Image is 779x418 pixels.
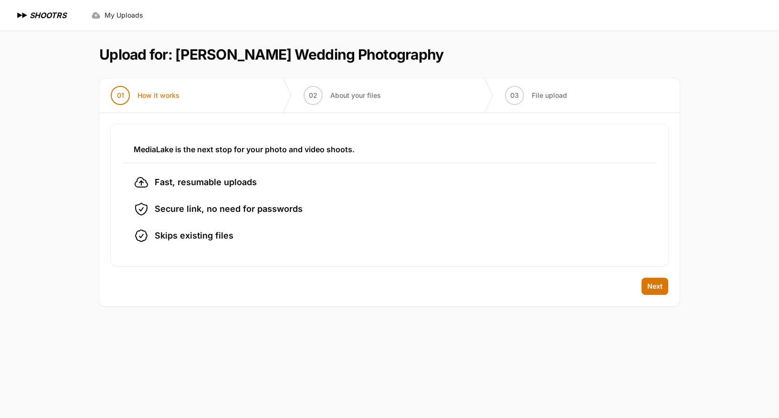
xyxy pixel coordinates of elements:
span: File upload [532,91,567,100]
span: About your files [330,91,381,100]
button: 01 How it works [99,78,191,113]
span: My Uploads [105,10,143,20]
h1: Upload for: [PERSON_NAME] Wedding Photography [99,46,443,63]
span: 03 [510,91,519,100]
h1: SHOOTRS [30,10,66,21]
button: 02 About your files [292,78,392,113]
span: 01 [117,91,124,100]
span: 02 [309,91,317,100]
img: SHOOTRS [15,10,30,21]
span: Next [647,282,663,291]
button: Next [642,278,668,295]
span: Secure link, no need for passwords [155,202,303,216]
span: Fast, resumable uploads [155,176,257,189]
a: My Uploads [85,7,149,24]
button: 03 File upload [494,78,579,113]
span: How it works [137,91,179,100]
a: SHOOTRS SHOOTRS [15,10,66,21]
h3: MediaLake is the next stop for your photo and video shoots. [134,144,645,155]
span: Skips existing files [155,229,233,242]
